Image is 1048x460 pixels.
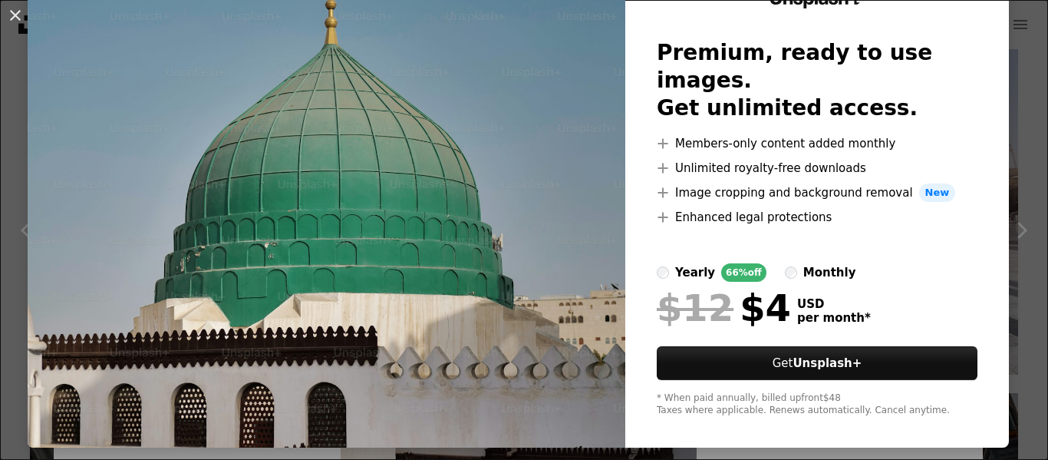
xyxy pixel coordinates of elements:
div: $4 [657,288,791,328]
li: Unlimited royalty-free downloads [657,159,977,177]
h2: Premium, ready to use images. Get unlimited access. [657,39,977,122]
li: Image cropping and background removal [657,184,977,202]
span: New [919,184,956,202]
span: USD [797,297,871,311]
input: monthly [785,266,797,279]
div: yearly [675,263,715,282]
li: Enhanced legal protections [657,208,977,227]
div: * When paid annually, billed upfront $48 Taxes where applicable. Renews automatically. Cancel any... [657,392,977,417]
div: 66% off [721,263,766,282]
strong: Unsplash+ [793,356,862,370]
button: GetUnsplash+ [657,346,977,380]
span: $12 [657,288,733,328]
li: Members-only content added monthly [657,134,977,153]
div: monthly [803,263,856,282]
span: per month * [797,311,871,325]
input: yearly66%off [657,266,669,279]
